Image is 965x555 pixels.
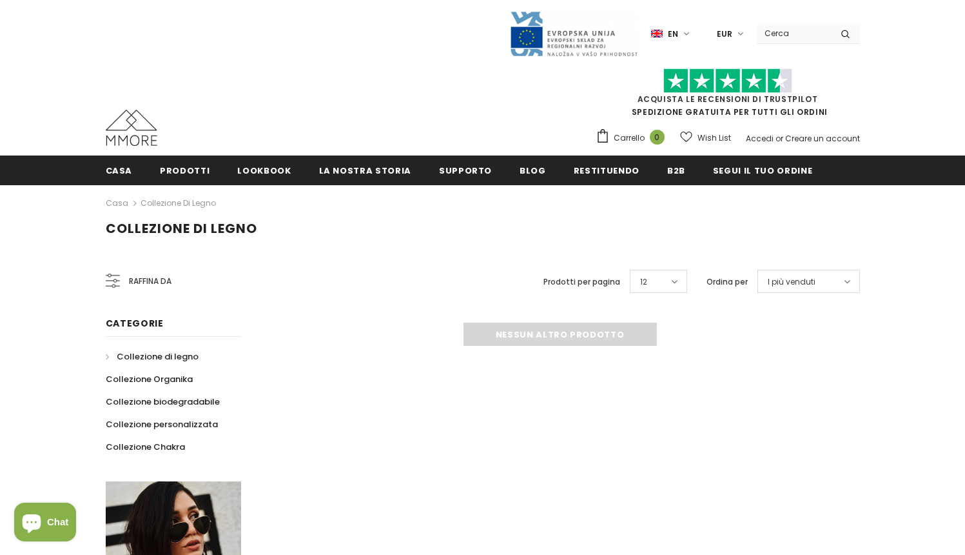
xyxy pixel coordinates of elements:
span: Wish List [697,132,731,145]
a: Blog [520,156,546,185]
span: Collezione di legno [117,350,199,363]
span: Collezione Chakra [106,441,185,453]
span: B2B [667,165,685,177]
a: Lookbook [237,156,291,185]
a: Prodotti [160,156,210,185]
a: La nostra storia [319,156,411,185]
a: Casa [106,196,128,211]
span: Collezione di legno [106,219,257,237]
img: i-lang-1.png [651,28,663,39]
a: Segui il tuo ordine [713,156,812,185]
span: or [775,133,783,144]
span: en [668,28,678,41]
a: Accedi [746,133,774,144]
img: Casi MMORE [106,110,157,146]
a: Collezione biodegradabile [106,390,220,413]
span: Carrello [614,132,645,145]
a: B2B [667,156,685,185]
span: Collezione biodegradabile [106,396,220,408]
span: Lookbook [237,165,291,177]
inbox-online-store-chat: Shopify online store chat [10,503,80,545]
a: Acquista le recensioni di TrustPilot [638,94,818,105]
span: EUR [717,28,732,41]
img: Javni Razpis [509,10,638,57]
a: Casa [106,156,133,185]
a: Creare un account [785,133,860,144]
span: Collezione Organika [106,373,193,385]
span: Categorie [106,317,164,330]
span: SPEDIZIONE GRATUITA PER TUTTI GLI ORDINI [596,74,860,117]
a: supporto [439,156,492,185]
a: Carrello 0 [596,128,671,148]
img: Fidati di Pilot Stars [663,68,792,94]
a: Javni Razpis [509,28,638,39]
span: I più venduti [768,276,815,288]
span: Casa [106,165,133,177]
span: 12 [640,276,647,288]
a: Wish List [680,126,731,149]
span: 0 [650,130,665,145]
label: Ordina per [707,276,748,288]
span: Restituendo [574,165,639,177]
a: Collezione Chakra [106,436,185,458]
a: Collezione di legno [106,345,199,368]
span: Blog [520,165,546,177]
a: Collezione Organika [106,368,193,390]
span: La nostra storia [319,165,411,177]
a: Collezione personalizzata [106,413,218,436]
span: Prodotti [160,165,210,177]
a: Collezione di legno [141,197,216,208]
span: Raffina da [129,274,171,288]
input: Search Site [757,24,831,43]
a: Restituendo [574,156,639,185]
span: Segui il tuo ordine [713,165,812,177]
span: supporto [439,165,492,177]
label: Prodotti per pagina [543,276,620,288]
span: Collezione personalizzata [106,418,218,430]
